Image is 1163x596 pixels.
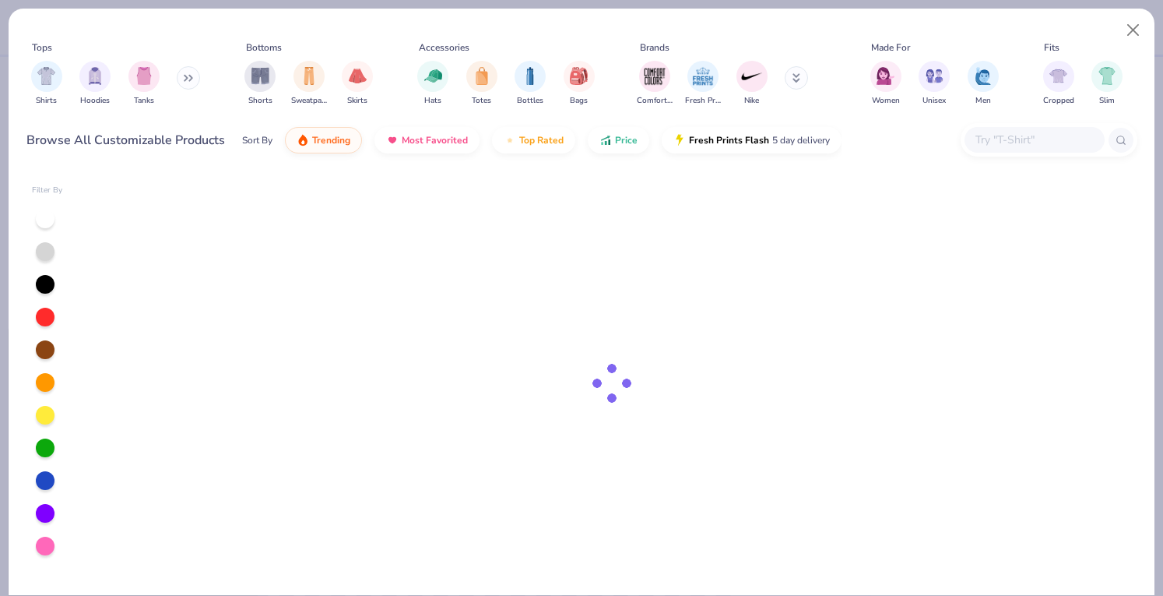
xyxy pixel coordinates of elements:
[1098,67,1116,85] img: Slim Image
[492,127,575,153] button: Top Rated
[1044,41,1059,55] div: Fits
[417,61,448,107] div: filter for Hats
[570,67,587,85] img: Bags Image
[424,95,441,107] span: Hats
[685,95,721,107] span: Fresh Prints
[26,131,225,150] div: Browse All Customizable Products
[79,61,111,107] div: filter for Hoodies
[31,61,62,107] button: filter button
[36,95,57,107] span: Shirts
[736,61,768,107] button: filter button
[974,131,1094,149] input: Try "T-Shirt"
[588,127,649,153] button: Price
[1119,16,1148,45] button: Close
[772,132,830,150] span: 5 day delivery
[689,134,769,146] span: Fresh Prints Flash
[564,61,595,107] div: filter for Bags
[870,61,901,107] button: filter button
[673,134,686,146] img: flash.gif
[80,95,110,107] span: Hoodies
[1091,61,1123,107] div: filter for Slim
[1091,61,1123,107] button: filter button
[872,95,900,107] span: Women
[685,61,721,107] div: filter for Fresh Prints
[291,61,327,107] button: filter button
[643,65,666,88] img: Comfort Colors Image
[342,61,373,107] button: filter button
[522,67,539,85] img: Bottles Image
[473,67,490,85] img: Totes Image
[248,95,272,107] span: Shorts
[922,95,946,107] span: Unisex
[744,95,759,107] span: Nike
[466,61,497,107] div: filter for Totes
[519,134,564,146] span: Top Rated
[386,134,399,146] img: most_fav.gif
[504,134,516,146] img: TopRated.gif
[926,67,943,85] img: Unisex Image
[968,61,999,107] div: filter for Men
[1043,61,1074,107] button: filter button
[736,61,768,107] div: filter for Nike
[32,41,52,55] div: Tops
[1049,67,1067,85] img: Cropped Image
[300,67,318,85] img: Sweatpants Image
[79,61,111,107] button: filter button
[31,61,62,107] div: filter for Shirts
[1099,95,1115,107] span: Slim
[244,61,276,107] div: filter for Shorts
[570,95,588,107] span: Bags
[402,134,468,146] span: Most Favorited
[515,61,546,107] div: filter for Bottles
[297,134,309,146] img: trending.gif
[564,61,595,107] button: filter button
[1043,61,1074,107] div: filter for Cropped
[637,61,673,107] div: filter for Comfort Colors
[244,61,276,107] button: filter button
[134,95,154,107] span: Tanks
[349,67,367,85] img: Skirts Image
[466,61,497,107] button: filter button
[242,133,272,147] div: Sort By
[32,185,63,196] div: Filter By
[691,65,715,88] img: Fresh Prints Image
[135,67,153,85] img: Tanks Image
[472,95,491,107] span: Totes
[86,67,104,85] img: Hoodies Image
[312,134,350,146] span: Trending
[1043,95,1074,107] span: Cropped
[128,61,160,107] div: filter for Tanks
[685,61,721,107] button: filter button
[968,61,999,107] button: filter button
[615,134,638,146] span: Price
[919,61,950,107] div: filter for Unisex
[870,61,901,107] div: filter for Women
[128,61,160,107] button: filter button
[417,61,448,107] button: filter button
[285,127,362,153] button: Trending
[251,67,269,85] img: Shorts Image
[291,61,327,107] div: filter for Sweatpants
[662,127,842,153] button: Fresh Prints Flash5 day delivery
[246,41,282,55] div: Bottoms
[291,95,327,107] span: Sweatpants
[640,41,669,55] div: Brands
[374,127,480,153] button: Most Favorited
[342,61,373,107] div: filter for Skirts
[37,67,55,85] img: Shirts Image
[637,61,673,107] button: filter button
[975,95,991,107] span: Men
[517,95,543,107] span: Bottles
[347,95,367,107] span: Skirts
[424,67,442,85] img: Hats Image
[975,67,992,85] img: Men Image
[637,95,673,107] span: Comfort Colors
[419,41,469,55] div: Accessories
[871,41,910,55] div: Made For
[877,67,894,85] img: Women Image
[919,61,950,107] button: filter button
[740,65,764,88] img: Nike Image
[515,61,546,107] button: filter button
